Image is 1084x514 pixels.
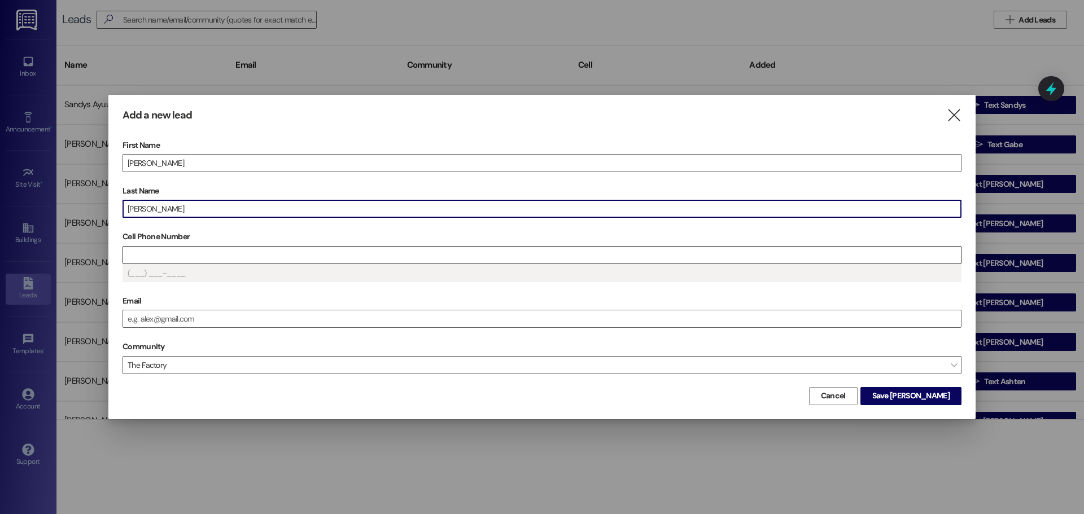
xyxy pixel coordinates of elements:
h3: Add a new lead [123,109,192,122]
label: First Name [123,137,961,154]
label: Email [123,292,961,310]
button: Save [PERSON_NAME] [860,387,961,405]
button: Cancel [809,387,858,405]
input: e.g. Smith [123,200,961,217]
input: e.g. alex@gmail.com [123,310,961,327]
label: Cell Phone Number [123,228,961,245]
label: Community [123,338,165,355]
input: e.g. Alex [123,155,961,172]
span: The Factory [123,356,961,374]
i:  [946,109,961,121]
label: Last Name [123,182,961,200]
span: Save [PERSON_NAME] [872,390,950,402]
span: Cancel [821,390,846,402]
